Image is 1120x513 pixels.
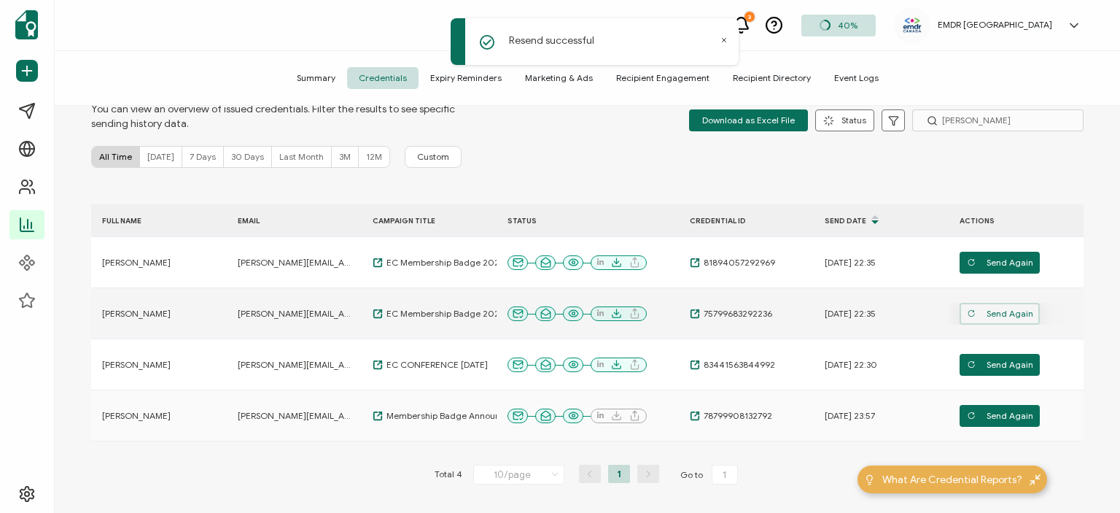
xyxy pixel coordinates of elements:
[882,472,1022,487] span: What Are Credential Reports?
[102,308,171,320] span: [PERSON_NAME]
[383,410,529,422] span: Membership Badge Announcement
[102,359,171,371] span: [PERSON_NAME]
[690,410,772,422] a: 78799908132792
[825,257,876,269] span: [DATE] 22:35
[949,212,1084,229] div: ACTIONS
[99,151,132,162] span: All Time
[700,359,775,371] span: 83441563844992
[901,16,923,35] img: 2b48e83a-b412-4013-82c0-b9b806b5185a.png
[366,151,382,162] span: 12M
[744,12,755,22] div: 3
[497,212,679,229] div: STATUS
[838,20,857,31] span: 40%
[960,354,1040,376] button: Send Again
[702,109,795,131] span: Download as Excel File
[938,20,1052,30] h5: EMDR [GEOGRAPHIC_DATA]
[405,146,462,168] button: Custom
[513,67,604,89] span: Marketing & Ads
[102,257,171,269] span: [PERSON_NAME]
[15,10,38,39] img: sertifier-logomark-colored.svg
[700,308,772,320] span: 75799683292236
[604,67,721,89] span: Recipient Engagement
[721,67,822,89] span: Recipient Directory
[147,151,174,162] span: [DATE]
[509,33,594,48] p: Resend successful
[690,257,775,269] a: 81894057292969
[967,252,1033,274] span: Send Again
[279,151,324,162] span: Last Month
[91,102,456,131] span: You can view an overview of issued credentials. Filter the results to see specific sending histor...
[967,354,1033,376] span: Send Again
[238,257,354,269] span: [PERSON_NAME][EMAIL_ADDRESS][PERSON_NAME][DOMAIN_NAME]
[690,359,775,371] a: 83441563844992
[608,465,630,483] li: 1
[1030,474,1041,485] img: minimize-icon.svg
[1047,443,1120,513] iframe: Chat Widget
[383,308,505,320] span: EC Membership Badge 2025
[238,359,354,371] span: [PERSON_NAME][EMAIL_ADDRESS][DOMAIN_NAME]
[419,67,513,89] span: Expiry Reminders
[825,359,877,371] span: [DATE] 22:30
[912,109,1084,131] input: Search for names, email addresses, and IDs
[417,151,449,163] span: Custom
[960,303,1040,325] button: Send Again
[362,212,497,229] div: CAMPAIGN TITLE
[689,109,808,131] button: Download as Excel File
[822,67,890,89] span: Event Logs
[700,410,772,422] span: 78799908132792
[383,359,488,371] span: EC CONFERENCE [DATE]
[967,303,1033,325] span: Send Again
[231,151,264,162] span: 30 Days
[815,109,874,131] button: Status
[967,405,1033,427] span: Send Again
[91,212,227,229] div: FULL NAME
[960,252,1040,274] button: Send Again
[960,405,1040,427] button: Send Again
[238,308,354,320] span: [PERSON_NAME][EMAIL_ADDRESS][DOMAIN_NAME]
[690,308,772,320] a: 75799683292236
[383,257,505,269] span: EC Membership Badge 2025
[285,67,347,89] span: Summary
[347,67,419,89] span: Credentials
[339,151,351,162] span: 3M
[825,410,875,422] span: [DATE] 23:57
[680,465,741,485] span: Go to
[700,257,775,269] span: 81894057292969
[814,208,949,233] div: Send Date
[190,151,216,162] span: 7 Days
[473,465,564,485] input: Select
[679,212,814,229] div: CREDENTIAL ID
[825,308,876,320] span: [DATE] 22:35
[227,212,362,229] div: EMAIL
[102,410,171,422] span: [PERSON_NAME]
[238,410,354,422] span: [PERSON_NAME][EMAIL_ADDRESS][DOMAIN_NAME]
[435,465,462,485] span: Total 4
